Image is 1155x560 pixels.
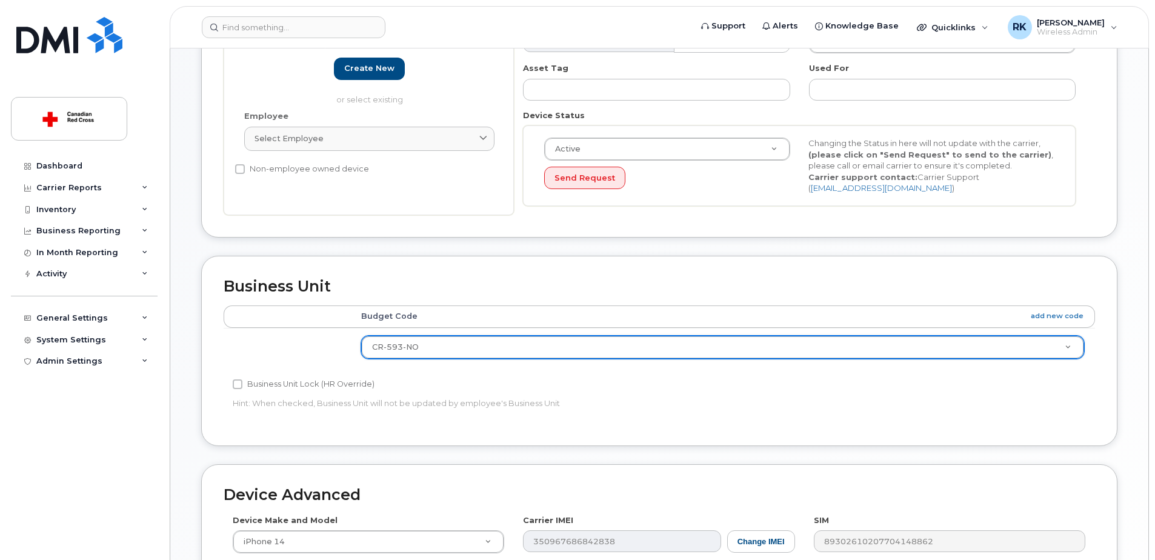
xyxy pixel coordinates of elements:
label: Asset Tag [523,62,568,74]
span: Knowledge Base [825,20,899,32]
span: Quicklinks [931,22,976,32]
label: Business Unit Lock (HR Override) [233,377,374,392]
input: Non-employee owned device [235,164,245,174]
th: Budget Code [350,305,1095,327]
span: Active [548,144,581,155]
input: Find something... [202,16,385,38]
a: iPhone 14 [233,531,504,553]
h2: Device Advanced [224,487,1095,504]
a: Select employee [244,127,494,151]
a: CR-593-NO [362,336,1083,358]
p: or select existing [244,94,494,105]
a: [EMAIL_ADDRESS][DOMAIN_NAME] [811,183,952,193]
strong: (please click on "Send Request" to send to the carrier) [808,150,1051,159]
a: Alerts [754,14,807,38]
div: Reza Khorrami [999,15,1126,39]
label: Used For [809,62,849,74]
h2: Business Unit [224,278,1095,295]
span: Alerts [773,20,798,32]
div: Quicklinks [908,15,997,39]
a: Create new [334,58,405,80]
label: Device Make and Model [233,515,338,526]
strong: Carrier support contact: [808,172,917,182]
label: Non-employee owned device [235,162,369,176]
input: Business Unit Lock (HR Override) [233,379,242,389]
button: Change IMEI [727,530,795,553]
span: RK [1013,20,1027,35]
p: Hint: When checked, Business Unit will not be updated by employee's Business Unit [233,398,795,409]
label: Carrier IMEI [523,515,573,526]
a: add new code [1031,311,1083,321]
span: Select employee [255,133,324,144]
div: Changing the Status in here will not update with the carrier, , please call or email carrier to e... [799,138,1063,194]
label: Employee [244,110,288,122]
a: Support [693,14,754,38]
a: Active [545,138,790,160]
span: CR-593-NO [372,342,419,352]
span: iPhone 14 [236,536,285,547]
span: Support [711,20,745,32]
a: Knowledge Base [807,14,907,38]
span: Wireless Admin [1037,27,1105,37]
label: Device Status [523,110,585,121]
button: Send Request [544,167,625,189]
span: [PERSON_NAME] [1037,18,1105,27]
label: SIM [814,515,829,526]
